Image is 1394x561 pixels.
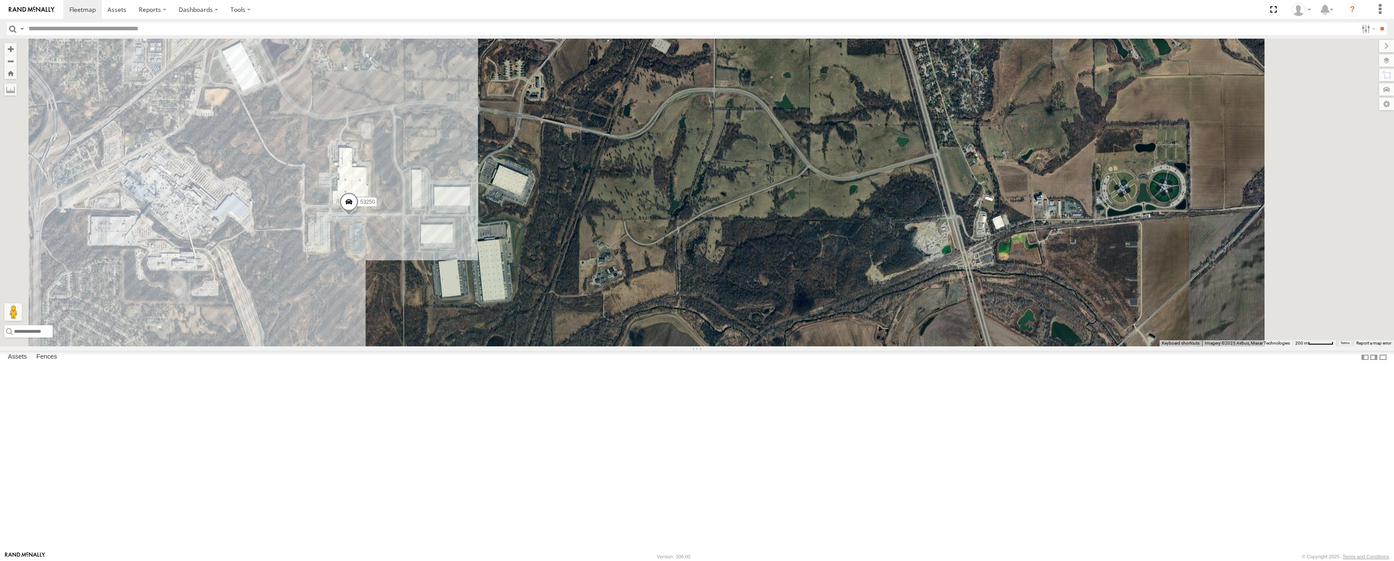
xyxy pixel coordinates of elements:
[4,303,22,321] button: Drag Pegman onto the map to open Street View
[1302,554,1389,559] div: © Copyright 2025 -
[4,351,31,363] label: Assets
[1379,351,1387,363] label: Hide Summary Table
[1293,340,1336,346] button: Map Scale: 200 m per 54 pixels
[1205,341,1290,345] span: Imagery ©2025 Airbus, Maxar Technologies
[1289,3,1314,16] div: Miky Transport
[1361,351,1369,363] label: Dock Summary Table to the Left
[18,22,25,35] label: Search Query
[1340,341,1350,345] a: Terms (opens in new tab)
[360,199,375,205] span: 53250
[32,351,61,363] label: Fences
[1162,340,1200,346] button: Keyboard shortcuts
[1358,22,1377,35] label: Search Filter Options
[1356,341,1391,345] a: Report a map error
[4,55,17,67] button: Zoom out
[5,552,45,561] a: Visit our Website
[1345,3,1359,17] i: ?
[9,7,54,13] img: rand-logo.svg
[657,554,690,559] div: Version: 306.00
[1379,98,1394,110] label: Map Settings
[4,43,17,55] button: Zoom in
[1343,554,1389,559] a: Terms and Conditions
[1369,351,1378,363] label: Dock Summary Table to the Right
[4,67,17,79] button: Zoom Home
[1295,341,1308,345] span: 200 m
[4,83,17,96] label: Measure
